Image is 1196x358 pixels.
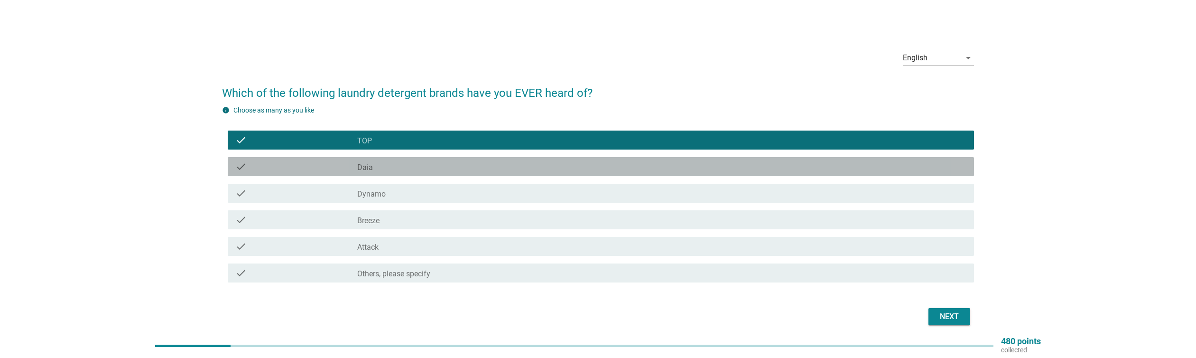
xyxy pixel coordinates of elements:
[235,134,247,146] i: check
[357,216,380,226] label: Breeze
[357,269,430,279] label: Others, please specify
[357,136,372,146] label: TOP
[222,106,230,114] i: info
[235,214,247,226] i: check
[357,189,386,199] label: Dynamo
[222,75,974,102] h2: Which of the following laundry detergent brands have you EVER heard of?
[357,163,373,172] label: Daia
[928,308,970,325] button: Next
[1001,337,1041,346] p: 480 points
[235,188,247,199] i: check
[235,161,247,172] i: check
[357,243,379,252] label: Attack
[1001,346,1041,354] p: collected
[235,241,247,252] i: check
[936,311,963,322] div: Next
[903,54,927,62] div: English
[963,52,974,64] i: arrow_drop_down
[235,267,247,279] i: check
[233,106,314,114] label: Choose as many as you like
